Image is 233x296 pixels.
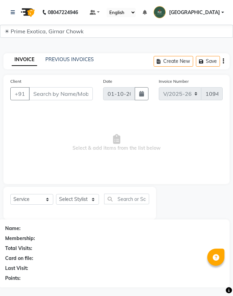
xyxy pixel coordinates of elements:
[104,194,149,204] input: Search or Scan
[154,56,193,67] button: Create New
[48,3,78,22] b: 08047224946
[10,109,223,177] span: Select & add items from the list below
[18,3,37,22] img: logo
[169,9,220,16] span: [GEOGRAPHIC_DATA]
[45,56,94,62] a: PREVIOUS INVOICES
[5,225,21,232] div: Name:
[5,245,32,252] div: Total Visits:
[5,275,21,282] div: Points:
[5,255,33,262] div: Card on file:
[10,87,30,100] button: +91
[204,269,226,289] iframe: chat widget
[5,235,35,242] div: Membership:
[5,265,28,272] div: Last Visit:
[154,6,166,18] img: Chandrapur
[29,87,93,100] input: Search by Name/Mobile/Email/Code
[196,56,220,67] button: Save
[159,78,189,84] label: Invoice Number
[12,54,37,66] a: INVOICE
[103,78,112,84] label: Date
[10,78,21,84] label: Client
